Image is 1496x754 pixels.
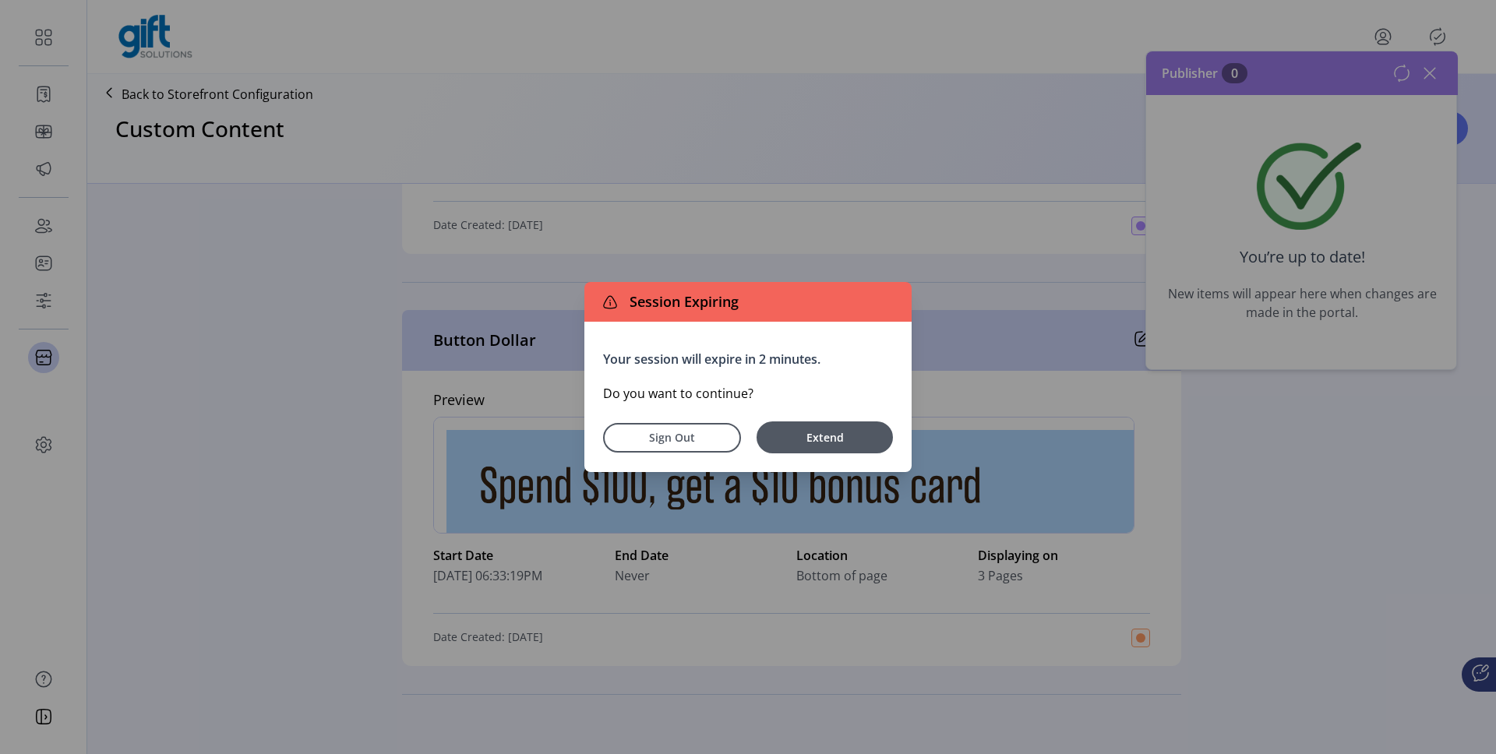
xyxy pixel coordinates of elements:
button: Extend [757,421,893,453]
p: Your session will expire in 2 minutes. [603,350,893,368]
span: Extend [764,429,885,446]
body: Rich Text Area. Press ALT-0 for help. [12,12,687,207]
p: Do you want to continue? [603,384,893,403]
button: Sign Out [603,423,741,453]
body: Rich Text Area. Press ALT-0 for help. [12,12,687,190]
span: Session Expiring [623,291,739,312]
span: Sign Out [623,429,721,446]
